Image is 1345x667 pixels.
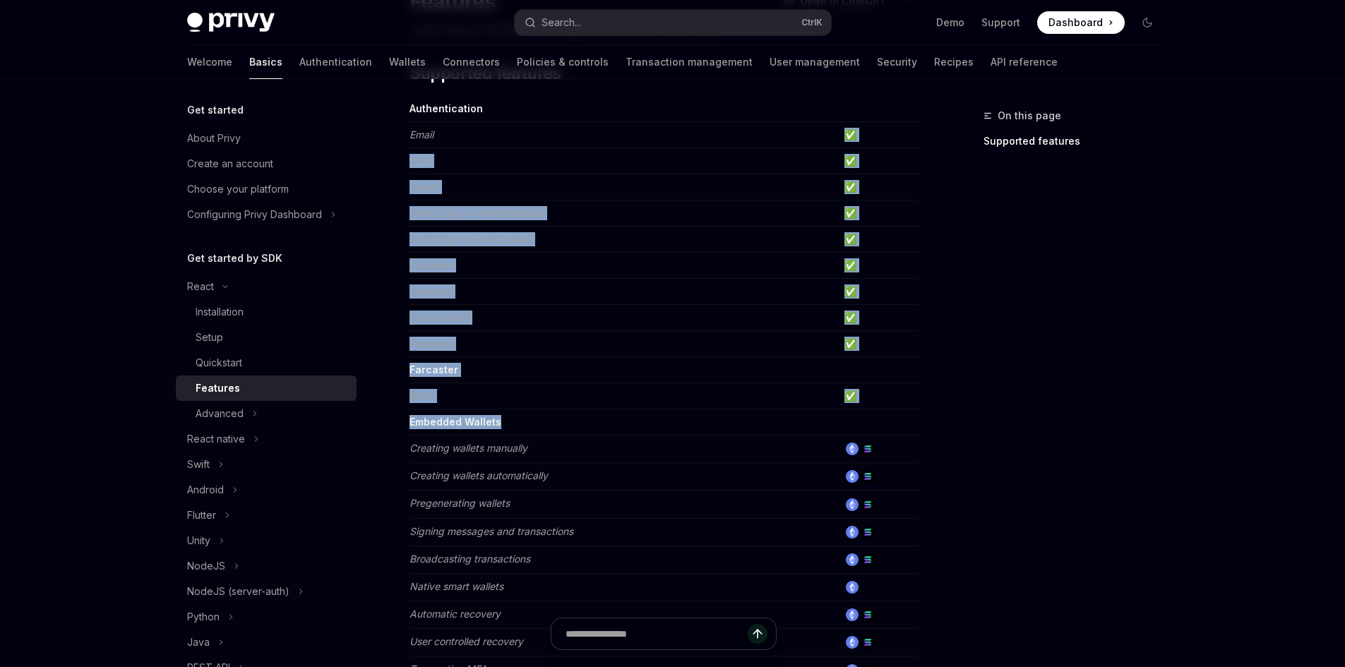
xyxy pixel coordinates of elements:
div: React native [187,431,245,447]
img: ethereum.png [846,608,859,621]
img: solana.png [861,498,874,511]
a: Features [176,375,357,401]
em: Email [410,128,434,140]
img: ethereum.png [846,526,859,539]
em: Passkeys [410,337,453,349]
img: dark logo [187,13,275,32]
span: Ctrl K [801,17,823,28]
a: Policies & controls [517,45,609,79]
td: ✅ [839,148,919,174]
a: Demo [936,16,964,30]
a: Supported features [984,130,1170,152]
strong: Embedded Wallets [410,416,501,428]
a: Recipes [934,45,974,79]
div: Java [187,634,210,651]
div: React [187,278,214,295]
div: Features [196,380,240,397]
em: SIWS (Sign In with Solana) [410,233,532,245]
button: Send message [748,624,767,644]
em: SIWF [410,390,434,402]
div: NodeJS (server-auth) [187,583,289,600]
img: solana.png [861,443,874,455]
img: ethereum.png [846,470,859,483]
em: Pregenerating wallets [410,497,510,509]
em: SIWE (Sign In with Ethereum) [410,207,544,219]
a: Quickstart [176,350,357,375]
div: Advanced [196,405,244,422]
em: Custom Auth [410,311,470,323]
em: Signing messages and transactions [410,525,573,537]
div: Setup [196,329,223,346]
em: Farcaster [410,259,453,271]
div: Android [187,481,224,498]
td: ✅ [839,227,919,253]
td: ✅ [839,383,919,409]
span: Dashboard [1048,16,1103,30]
img: ethereum.png [846,581,859,594]
a: Welcome [187,45,232,79]
a: Installation [176,299,357,325]
a: Authentication [299,45,372,79]
img: ethereum.png [846,553,859,566]
strong: Authentication [410,102,483,114]
a: About Privy [176,126,357,151]
em: Automatic recovery [410,608,501,620]
div: Swift [187,456,210,473]
td: ✅ [839,279,919,305]
div: NodeJS [187,558,225,575]
td: ✅ [839,122,919,148]
td: ✅ [839,174,919,200]
td: ✅ [839,253,919,279]
em: SMS [410,155,431,167]
div: Flutter [187,507,216,524]
div: Python [187,608,220,625]
h5: Get started [187,102,244,119]
strong: Farcaster [410,363,458,375]
img: solana.png [861,526,874,539]
em: OAuth [410,181,439,193]
a: Connectors [443,45,500,79]
a: Transaction management [626,45,753,79]
div: Installation [196,304,244,320]
a: User management [770,45,860,79]
em: Native smart wallets [410,580,503,592]
em: Broadcasting transactions [410,553,530,565]
a: Basics [249,45,282,79]
img: solana.png [861,608,874,621]
a: Dashboard [1037,11,1125,34]
img: ethereum.png [846,443,859,455]
div: Create an account [187,155,273,172]
em: Creating wallets manually [410,442,527,454]
button: Toggle dark mode [1136,11,1159,34]
div: About Privy [187,130,241,147]
a: Choose your platform [176,176,357,202]
div: Configuring Privy Dashboard [187,206,322,223]
a: Wallets [389,45,426,79]
a: Create an account [176,151,357,176]
div: Search... [542,14,581,31]
a: Setup [176,325,357,350]
div: Unity [187,532,210,549]
a: API reference [991,45,1058,79]
em: Telegram [410,285,453,297]
a: Security [877,45,917,79]
img: ethereum.png [846,498,859,511]
img: solana.png [861,553,874,566]
div: Choose your platform [187,181,289,198]
img: solana.png [861,470,874,483]
td: ✅ [839,331,919,357]
a: Support [981,16,1020,30]
em: Creating wallets automatically [410,469,548,481]
div: Quickstart [196,354,242,371]
span: On this page [998,107,1061,124]
td: ✅ [839,200,919,227]
button: Search...CtrlK [515,10,831,35]
td: ✅ [839,305,919,331]
h5: Get started by SDK [187,250,282,267]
